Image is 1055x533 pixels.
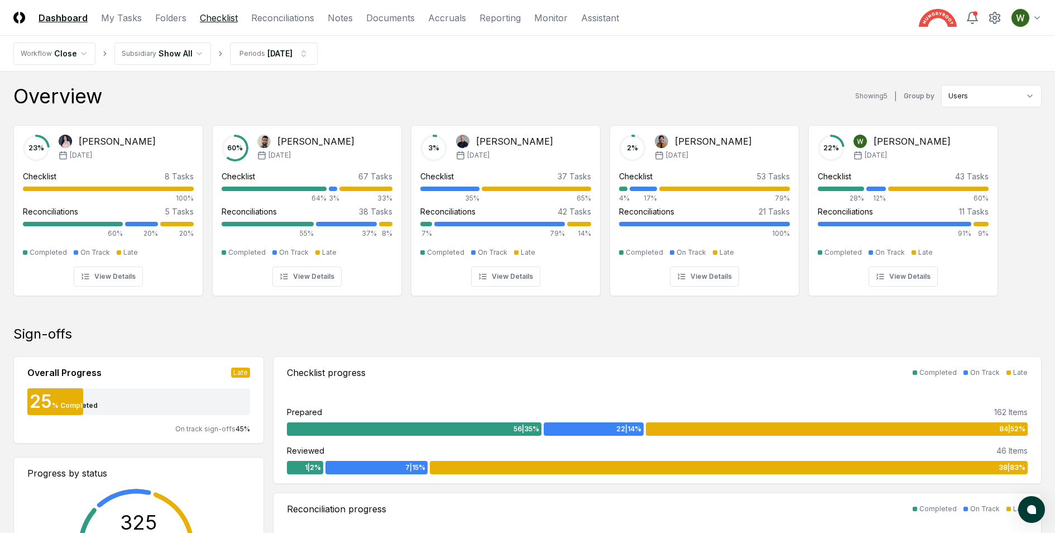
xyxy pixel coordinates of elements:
div: 5 Tasks [165,206,194,217]
div: 21 Tasks [759,206,790,217]
div: Sign-offs [13,325,1042,343]
span: On track sign-offs [175,425,236,433]
span: [DATE] [467,150,490,160]
div: 46 Items [996,445,1028,456]
img: Steve Murphy [655,135,668,148]
div: 11 Tasks [959,206,989,217]
a: 3%Jim Bulger[PERSON_NAME][DATE]Checklist37 Tasks35%65%Reconciliations42 Tasks7%79%14%CompletedOn ... [411,116,601,296]
div: Completed [824,248,862,258]
a: Folders [155,11,186,25]
button: View Details [272,266,342,287]
div: 35% [420,193,479,203]
div: 14% [567,229,591,239]
div: Late [123,248,138,258]
div: 55% [222,229,314,239]
button: atlas-launcher [1018,496,1045,523]
div: Completed [919,368,957,378]
span: 22 | 14 % [616,424,641,434]
a: 2%Steve Murphy[PERSON_NAME][DATE]Checklist53 Tasks4%17%79%Reconciliations21 Tasks100%CompletedOn ... [610,116,799,296]
button: View Details [74,266,143,287]
span: [DATE] [70,150,92,160]
a: Documents [366,11,415,25]
div: [PERSON_NAME] [874,135,951,148]
div: On Track [875,248,905,258]
div: Checklist [619,170,653,182]
span: 56 | 35 % [514,424,539,434]
div: Late [720,248,734,258]
span: 7 | 15 % [405,463,425,473]
div: 38 Tasks [359,206,392,217]
div: Reconciliations [818,206,873,217]
div: Reconciliations [222,206,277,217]
div: 43 Tasks [955,170,989,182]
div: 100% [23,193,194,203]
div: Reconciliation progress [287,502,386,516]
div: 79% [659,193,790,203]
label: Group by [904,93,934,99]
div: 12% [866,193,886,203]
div: 67 Tasks [358,170,392,182]
img: Imran Elahi [257,135,271,148]
div: Periods [239,49,265,59]
a: Assistant [581,11,619,25]
div: Showing 5 [855,91,888,101]
div: 37 Tasks [558,170,591,182]
div: [PERSON_NAME] [675,135,752,148]
div: [DATE] [267,47,292,59]
div: 20% [160,229,194,239]
div: 20% [125,229,159,239]
div: 4% [619,193,627,203]
div: 3% [329,193,337,203]
a: Checklist [200,11,238,25]
div: Reconciliations [619,206,674,217]
div: % Completed [52,401,98,411]
a: Checklist progressCompletedOn TrackLatePrepared162 Items56|35%22|14%84|52%Reviewed46 Items1|2%7|1... [273,356,1042,484]
div: Late [918,248,933,258]
a: 60%Imran Elahi[PERSON_NAME][DATE]Checklist67 Tasks64%3%33%Reconciliations38 Tasks55%37%8%Complete... [212,116,402,296]
a: Notes [328,11,353,25]
a: Accruals [428,11,466,25]
img: Hungryroot logo [919,9,957,27]
div: Checklist [222,170,255,182]
img: ACg8ocIK_peNeqvot3Ahh9567LsVhi0q3GD2O_uFDzmfmpbAfkCWeQ=s96-c [1011,9,1029,27]
div: [PERSON_NAME] [79,135,156,148]
img: Wesley Xu [853,135,867,148]
div: Overall Progress [27,366,102,379]
span: 84 | 52 % [999,424,1025,434]
div: | [894,91,897,102]
span: 38 | 83 % [999,463,1025,473]
img: Jim Bulger [456,135,469,148]
div: Completed [427,248,464,258]
div: Subsidiary [122,49,156,59]
span: 45 % [236,425,250,433]
div: On Track [478,248,507,258]
div: 9% [974,229,989,239]
div: Late [1013,368,1028,378]
div: 37% [316,229,377,239]
div: 79% [434,229,565,239]
div: Reconciliations [420,206,476,217]
div: 8% [379,229,392,239]
button: Periods[DATE] [230,42,318,65]
div: Checklist progress [287,366,366,379]
div: Checklist [818,170,851,182]
div: Prepared [287,406,322,418]
div: On Track [677,248,706,258]
div: Late [521,248,535,258]
img: Gaile De Leon [59,135,72,148]
div: 25 [27,393,52,411]
a: 23%Gaile De Leon[PERSON_NAME][DATE]Checklist8 Tasks100%Reconciliations5 Tasks60%20%20%CompletedOn... [13,116,203,296]
div: Checklist [420,170,454,182]
div: Completed [228,248,266,258]
div: 28% [818,193,864,203]
div: 100% [619,229,790,239]
span: [DATE] [865,150,887,160]
div: 64% [222,193,327,203]
span: 1 | 2 % [305,463,321,473]
div: 162 Items [994,406,1028,418]
div: 17% [630,193,657,203]
div: 42 Tasks [558,206,591,217]
div: Completed [626,248,663,258]
span: [DATE] [268,150,291,160]
div: Late [322,248,337,258]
